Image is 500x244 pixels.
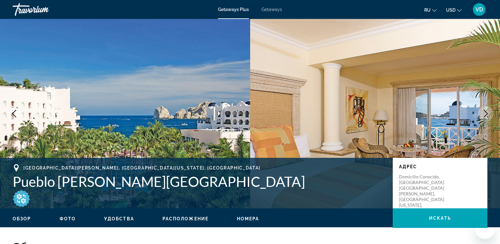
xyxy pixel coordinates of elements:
[399,164,481,169] p: Адрес
[424,5,437,15] button: Change language
[446,8,456,13] span: USD
[6,106,22,122] button: Previous image
[13,173,386,190] h1: Pueblo [PERSON_NAME][GEOGRAPHIC_DATA]
[104,216,134,222] button: Удобства
[478,106,494,122] button: Next image
[446,5,462,15] button: Change currency
[60,216,76,222] button: Фото
[429,216,451,221] span: искать
[475,6,483,13] span: VD
[399,174,450,214] p: Domicilio Conocido, [GEOGRAPHIC_DATA] [GEOGRAPHIC_DATA][PERSON_NAME], [GEOGRAPHIC_DATA][US_STATE]...
[162,216,209,222] button: Расположение
[424,8,431,13] span: ru
[13,190,30,207] img: All-inclusive package icon
[393,208,487,228] button: искать
[262,7,282,12] a: Getaways
[471,3,487,16] button: User Menu
[23,165,261,170] span: [GEOGRAPHIC_DATA][PERSON_NAME], [GEOGRAPHIC_DATA][US_STATE], [GEOGRAPHIC_DATA]
[475,219,495,239] iframe: Button to launch messaging window
[237,216,259,222] button: Номера
[218,7,249,12] a: Getaways Plus
[13,1,76,18] a: Travorium
[13,216,31,222] button: Обзор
